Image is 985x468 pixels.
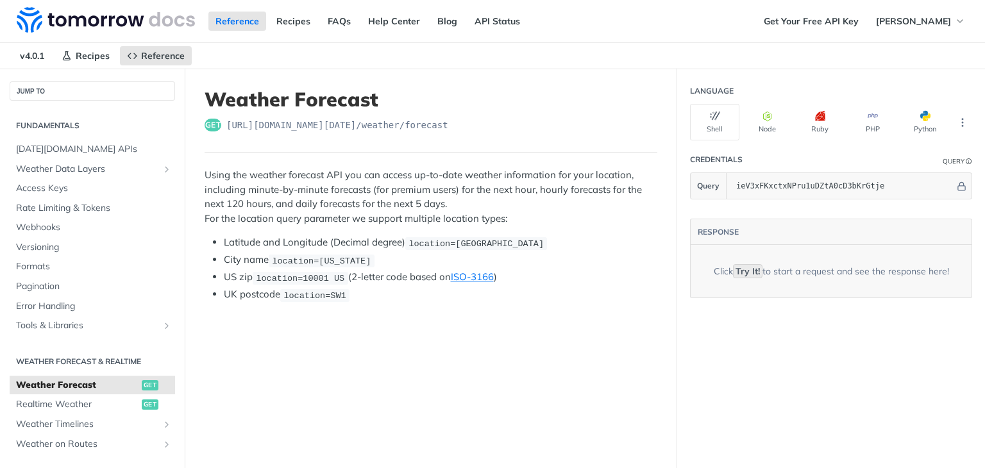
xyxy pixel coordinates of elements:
[690,85,734,97] div: Language
[269,255,375,267] code: location=[US_STATE]
[13,46,51,65] span: v4.0.1
[16,221,172,234] span: Webhooks
[451,271,494,283] a: ISO-3166
[205,119,221,131] span: get
[162,164,172,174] button: Show subpages for Weather Data Layers
[10,238,175,257] a: Versioning
[16,319,158,332] span: Tools & Libraries
[10,140,175,159] a: [DATE][DOMAIN_NAME] APIs
[16,163,158,176] span: Weather Data Layers
[16,182,172,195] span: Access Keys
[900,104,950,140] button: Python
[10,218,175,237] a: Webhooks
[142,380,158,390] span: get
[966,158,972,165] i: Information
[224,270,657,285] li: US zip (2-letter code based on )
[690,154,743,165] div: Credentials
[226,119,448,131] span: https://api.tomorrow.io/v4/weather/forecast
[955,180,968,192] button: Hide
[10,356,175,367] h2: Weather Forecast & realtime
[743,104,792,140] button: Node
[205,168,657,226] p: Using the weather forecast API you can access up-to-date weather information for your location, i...
[16,300,172,313] span: Error Handling
[691,173,727,199] button: Query
[10,81,175,101] button: JUMP TO
[733,264,762,278] code: Try It!
[869,12,972,31] button: [PERSON_NAME]
[943,156,972,166] div: QueryInformation
[16,280,172,293] span: Pagination
[205,88,657,111] h1: Weather Forecast
[876,15,951,27] span: [PERSON_NAME]
[953,113,972,132] button: More Languages
[280,289,349,302] code: location=SW1
[361,12,427,31] a: Help Center
[10,376,175,395] a: Weather Forecastget
[208,12,266,31] a: Reference
[10,297,175,316] a: Error Handling
[141,50,185,62] span: Reference
[10,316,175,335] a: Tools & LibrariesShow subpages for Tools & Libraries
[10,199,175,218] a: Rate Limiting & Tokens
[16,418,158,431] span: Weather Timelines
[10,120,175,131] h2: Fundamentals
[162,419,172,430] button: Show subpages for Weather Timelines
[10,277,175,296] a: Pagination
[120,46,192,65] a: Reference
[16,379,139,392] span: Weather Forecast
[76,50,110,62] span: Recipes
[17,7,195,33] img: Tomorrow.io Weather API Docs
[10,435,175,454] a: Weather on RoutesShow subpages for Weather on Routes
[943,156,964,166] div: Query
[162,439,172,449] button: Show subpages for Weather on Routes
[697,226,739,238] button: RESPONSE
[795,104,845,140] button: Ruby
[957,117,968,128] svg: More ellipsis
[16,202,172,215] span: Rate Limiting & Tokens
[10,179,175,198] a: Access Keys
[10,415,175,434] a: Weather TimelinesShow subpages for Weather Timelines
[848,104,897,140] button: PHP
[55,46,117,65] a: Recipes
[16,241,172,254] span: Versioning
[321,12,358,31] a: FAQs
[10,160,175,179] a: Weather Data LayersShow subpages for Weather Data Layers
[430,12,464,31] a: Blog
[224,235,657,250] li: Latitude and Longitude (Decimal degree)
[10,395,175,414] a: Realtime Weatherget
[10,257,175,276] a: Formats
[467,12,527,31] a: API Status
[697,180,720,192] span: Query
[253,272,348,285] code: location=10001 US
[224,287,657,302] li: UK postcode
[16,143,172,156] span: [DATE][DOMAIN_NAME] APIs
[142,399,158,410] span: get
[162,321,172,331] button: Show subpages for Tools & Libraries
[757,12,866,31] a: Get Your Free API Key
[269,12,317,31] a: Recipes
[16,398,139,411] span: Realtime Weather
[714,265,949,278] div: Click to start a request and see the response here!
[730,173,955,199] input: apikey
[16,438,158,451] span: Weather on Routes
[16,260,172,273] span: Formats
[224,253,657,267] li: City name
[690,104,739,140] button: Shell
[405,237,547,250] code: location=[GEOGRAPHIC_DATA]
